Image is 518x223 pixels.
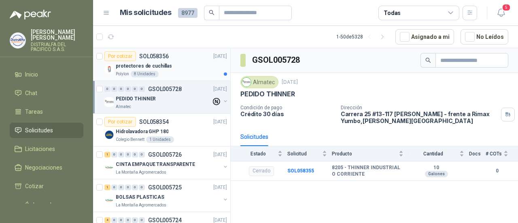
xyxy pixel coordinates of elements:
span: Órdenes de Compra [25,200,76,218]
th: Estado [231,146,287,161]
p: GSOL005725 [148,185,182,190]
div: 0 [139,217,145,223]
b: 10 [408,165,464,171]
h1: Mis solicitudes [120,7,172,19]
div: Galones [425,171,448,177]
p: PEDIDO THINNER [116,95,156,103]
p: [DATE] [213,85,227,93]
div: 0 [111,217,117,223]
div: 0 [132,217,138,223]
span: Licitaciones [25,144,55,153]
img: Company Logo [104,64,114,74]
div: 0 [104,86,110,92]
p: Crédito 30 días [240,110,334,117]
div: 8 Unidades [131,71,159,77]
div: Cerrado [249,166,274,176]
button: No Leídos [461,29,508,45]
b: 8205 - THINNER INDUSTRIAL O CORRIENTE [332,165,403,177]
div: 0 [139,86,145,92]
a: Licitaciones [10,141,83,157]
div: 1 [104,185,110,190]
div: 0 [118,152,124,157]
a: 1 0 0 0 0 0 GSOL005725[DATE] Company LogoBOLSAS PLASTICASLa Montaña Agromercados [104,183,229,208]
a: SOL058355 [287,168,314,174]
p: Condición de pago [240,105,334,110]
a: 1 0 0 0 0 0 GSOL005726[DATE] Company LogoCINTA EMPAQUE TRANSPARENTELa Montaña Agromercados [104,150,229,176]
b: 0 [486,167,508,175]
p: [DATE] [213,53,227,60]
span: Solicitudes [25,126,53,135]
img: Company Logo [104,130,114,140]
div: 0 [132,185,138,190]
span: Cantidad [408,151,458,157]
p: [DATE] [213,184,227,191]
a: 0 0 0 0 0 0 GSOL005728[DATE] Company LogoPEDIDO THINNERAlmatec [104,84,229,110]
span: Tareas [25,107,43,116]
p: [DATE] [282,79,298,86]
th: Producto [332,146,408,161]
p: [DATE] [213,151,227,159]
div: 0 [111,86,117,92]
a: Chat [10,85,83,101]
img: Company Logo [10,33,25,48]
p: [PERSON_NAME] [PERSON_NAME] [31,29,83,40]
span: Cotizar [25,182,44,191]
div: 0 [125,217,131,223]
span: Chat [25,89,37,98]
div: 1 Unidades [146,136,174,143]
p: [DATE] [213,118,227,126]
p: SOL058354 [139,119,169,125]
img: Company Logo [242,78,251,87]
div: 0 [139,185,145,190]
p: GSOL005728 [148,86,182,92]
span: Negociaciones [25,163,62,172]
span: search [425,57,431,63]
p: La Montaña Agromercados [116,169,166,176]
button: 5 [494,6,508,20]
a: Solicitudes [10,123,83,138]
p: Almatec [116,104,131,110]
div: 0 [118,185,124,190]
a: Órdenes de Compra [10,197,83,221]
img: Logo peakr [10,10,51,19]
div: 0 [118,86,124,92]
a: Inicio [10,67,83,82]
p: Polylon [116,71,129,77]
a: Tareas [10,104,83,119]
a: Por cotizarSOL058356[DATE] Company Logoprotectores de cuchillasPolylon8 Unidades [93,48,230,81]
a: Cotizar [10,178,83,194]
div: 0 [125,152,131,157]
th: # COTs [486,146,518,161]
img: Company Logo [104,163,114,172]
p: SOL058356 [139,53,169,59]
h3: GSOL005728 [252,54,301,66]
div: 0 [125,86,131,92]
div: Almatec [240,76,278,88]
div: Solicitudes [240,132,268,141]
div: 1 [104,152,110,157]
div: 0 [139,152,145,157]
span: 8977 [178,8,197,18]
p: protectores de cuchillas [116,62,172,70]
div: Por cotizar [104,51,136,61]
div: 0 [125,185,131,190]
div: 4 [104,217,110,223]
p: GSOL005724 [148,217,182,223]
span: Solicitud [287,151,321,157]
div: 0 [111,185,117,190]
p: La Montaña Agromercados [116,202,166,208]
div: 1 - 50 de 5328 [336,30,389,43]
p: Colegio Bennett [116,136,144,143]
th: Cantidad [408,146,469,161]
a: Por cotizarSOL058354[DATE] Company LogoHidrolavadora GHP 180Colegio Bennett1 Unidades [93,114,230,147]
span: Producto [332,151,397,157]
p: DISTRIALFA DEL PACIFICO S.A.S. [31,42,83,52]
p: Hidrolavadora GHP 180 [116,128,168,136]
th: Solicitud [287,146,332,161]
div: 0 [118,217,124,223]
p: Carrera 25 #13-117 [PERSON_NAME] - frente a Rimax Yumbo , [PERSON_NAME][GEOGRAPHIC_DATA] [341,110,498,124]
p: BOLSAS PLASTICAS [116,193,164,201]
span: # COTs [486,151,502,157]
p: Dirección [341,105,498,110]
